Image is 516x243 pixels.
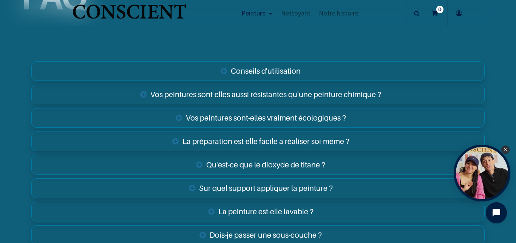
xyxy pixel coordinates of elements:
[31,108,484,128] a: Vos peintures sont-elles vraiment écologiques ?
[454,145,510,201] div: Open Tolstoy widget
[31,178,484,198] a: Sur quel support appliquer la peinture ?
[501,145,510,154] div: Close Tolstoy widget
[31,202,484,221] a: La peinture est-elle lavable ?
[281,9,311,17] span: Nettoyant
[31,85,484,104] a: Vos peintures sont-elles aussi résistantes qu'une peinture chimique ?
[31,61,484,81] a: Conseils d'utilisation
[454,145,510,201] div: Tolstoy bubble widget
[31,132,484,151] a: La préparation est-elle facile à réaliser soi-même ?
[436,6,443,13] sup: 0
[319,9,358,17] span: Notre histoire
[31,155,484,175] a: Qu'est-ce que le dioxyde de titane ?
[241,9,266,17] span: Peinture
[454,145,510,201] div: Open Tolstoy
